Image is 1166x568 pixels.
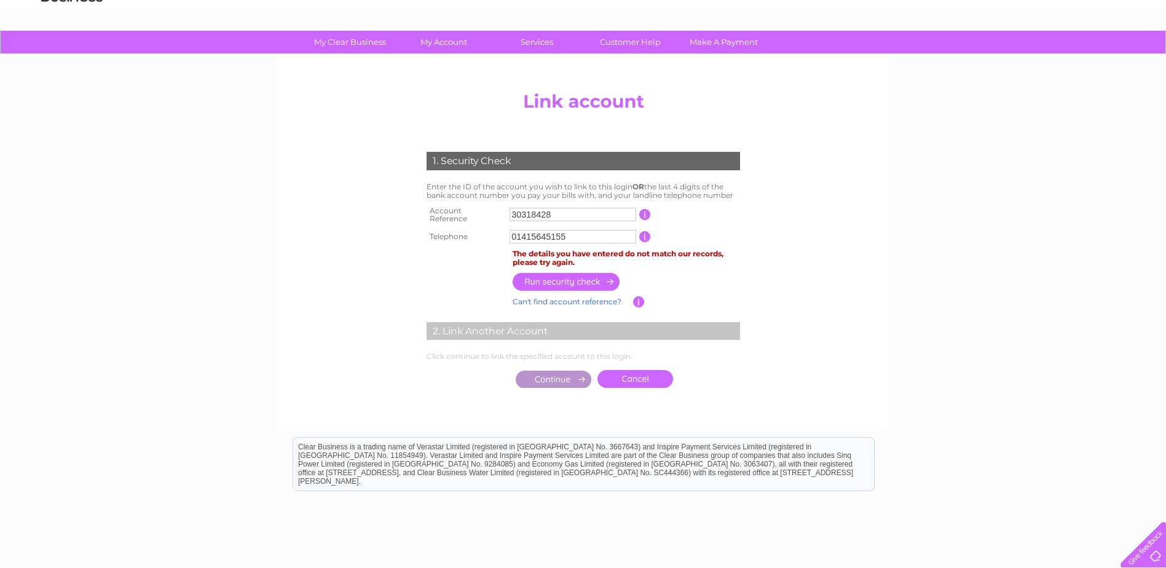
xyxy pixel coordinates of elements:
td: Enter the ID of the account you wish to link to this login the last 4 digits of the bank account ... [423,179,743,203]
input: Information [639,209,651,220]
a: Cancel [597,370,673,388]
a: Log out [1125,52,1154,61]
input: Information [639,231,651,242]
a: Blog [1059,52,1077,61]
a: Energy [980,52,1007,61]
div: The details you have entered do not match our records, please try again. [513,250,740,267]
a: My Clear Business [299,31,401,53]
div: 2. Link Another Account [427,322,740,341]
a: 0333 014 3131 [934,6,1019,22]
input: Information [633,296,645,307]
a: Water [950,52,973,61]
th: Account Reference [423,203,507,227]
a: Customer Help [580,31,681,53]
div: Clear Business is a trading name of Verastar Limited (registered in [GEOGRAPHIC_DATA] No. 3667643... [293,7,874,60]
a: My Account [393,31,494,53]
b: OR [632,182,644,191]
a: Telecoms [1015,52,1052,61]
a: Make A Payment [673,31,774,53]
th: Telephone [423,227,507,247]
td: Click continue to link the specified account to this login. [423,349,743,364]
a: Contact [1084,52,1114,61]
img: logo.png [41,32,103,69]
div: 1. Security Check [427,152,740,170]
a: Can't find account reference? [513,297,621,306]
a: Services [486,31,588,53]
input: Submit [516,371,591,388]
